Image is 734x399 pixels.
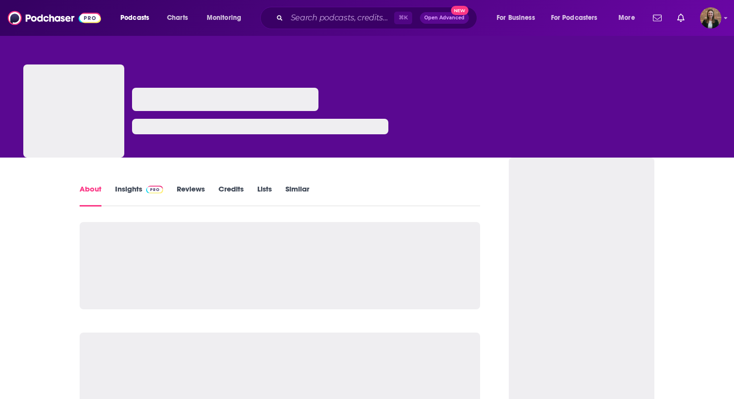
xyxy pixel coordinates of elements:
a: InsightsPodchaser Pro [115,184,163,207]
span: Charts [167,11,188,25]
a: About [80,184,101,207]
a: Similar [285,184,309,207]
span: Open Advanced [424,16,465,20]
input: Search podcasts, credits, & more... [287,10,394,26]
a: Lists [257,184,272,207]
a: Charts [161,10,194,26]
span: Monitoring [207,11,241,25]
a: Credits [218,184,244,207]
img: Podchaser Pro [146,186,163,193]
button: open menu [612,10,647,26]
span: ⌘ K [394,12,412,24]
span: Logged in as k_burns [700,7,721,29]
button: open menu [490,10,547,26]
button: open menu [200,10,254,26]
span: For Business [497,11,535,25]
span: Podcasts [120,11,149,25]
span: New [451,6,468,15]
img: User Profile [700,7,721,29]
span: For Podcasters [551,11,598,25]
img: Podchaser - Follow, Share and Rate Podcasts [8,9,101,27]
span: More [618,11,635,25]
button: Open AdvancedNew [420,12,469,24]
button: Show profile menu [700,7,721,29]
button: open menu [545,10,612,26]
a: Show notifications dropdown [673,10,688,26]
a: Reviews [177,184,205,207]
button: open menu [114,10,162,26]
a: Show notifications dropdown [649,10,666,26]
div: Search podcasts, credits, & more... [269,7,486,29]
